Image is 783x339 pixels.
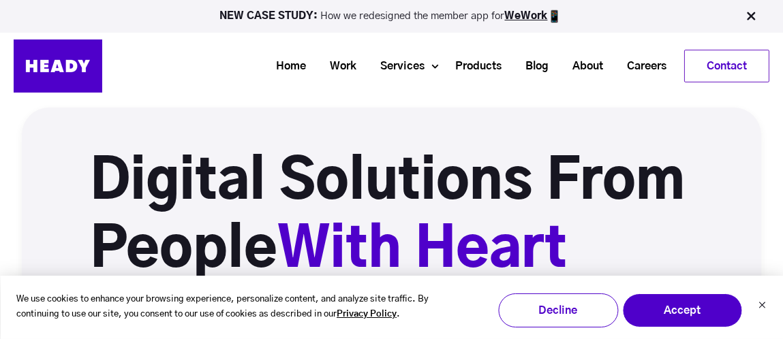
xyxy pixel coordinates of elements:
[14,39,102,93] img: Heady_Logo_Web-01 (1)
[508,54,555,79] a: Blog
[363,54,431,79] a: Services
[685,50,769,82] a: Contact
[16,292,453,323] p: We use cookies to enhance your browsing experience, personalize content, and analyze site traffic...
[313,54,363,79] a: Work
[758,300,766,314] button: Dismiss cookie banner
[498,293,618,327] button: Decline
[259,54,313,79] a: Home
[555,54,610,79] a: About
[744,10,758,23] img: Close Bar
[548,10,562,23] img: app emoji
[90,148,761,285] h1: Digital Solutions From People
[505,11,548,21] a: WeWork
[622,293,742,327] button: Accept
[277,223,567,278] span: With Heart
[610,54,673,79] a: Careers
[220,11,321,21] strong: NEW CASE STUDY:
[116,50,769,82] div: Navigation Menu
[337,307,397,323] a: Privacy Policy
[6,10,777,23] p: How we redesigned the member app for
[438,54,508,79] a: Products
